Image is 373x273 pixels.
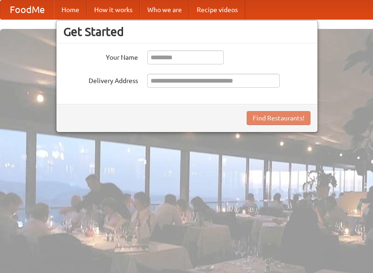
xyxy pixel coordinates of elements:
a: FoodMe [0,0,54,19]
label: Your Name [63,50,138,62]
label: Delivery Address [63,74,138,85]
a: Home [54,0,87,19]
button: Find Restaurants! [247,111,311,125]
a: Recipe videos [189,0,245,19]
h3: Get Started [63,25,311,39]
a: Who we are [140,0,189,19]
a: How it works [87,0,140,19]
